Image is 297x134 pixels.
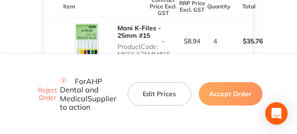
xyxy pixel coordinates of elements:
[199,83,262,106] button: Accept Order
[149,37,177,45] p: -
[60,77,116,112] p: For AHP Dental and Medical Supplier to action
[224,30,261,52] p: $35.76
[178,37,206,45] p: $8.94
[265,102,288,125] div: Open Intercom Messenger
[117,43,170,58] p: Product Code: MKFILE25MM#15
[35,86,60,102] button: Reject Order
[117,24,161,40] a: Mani K-Files - 25mm #15
[128,83,191,106] button: Edit Prices
[63,18,110,64] img: cG54c2E4bg
[207,37,223,45] p: 4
